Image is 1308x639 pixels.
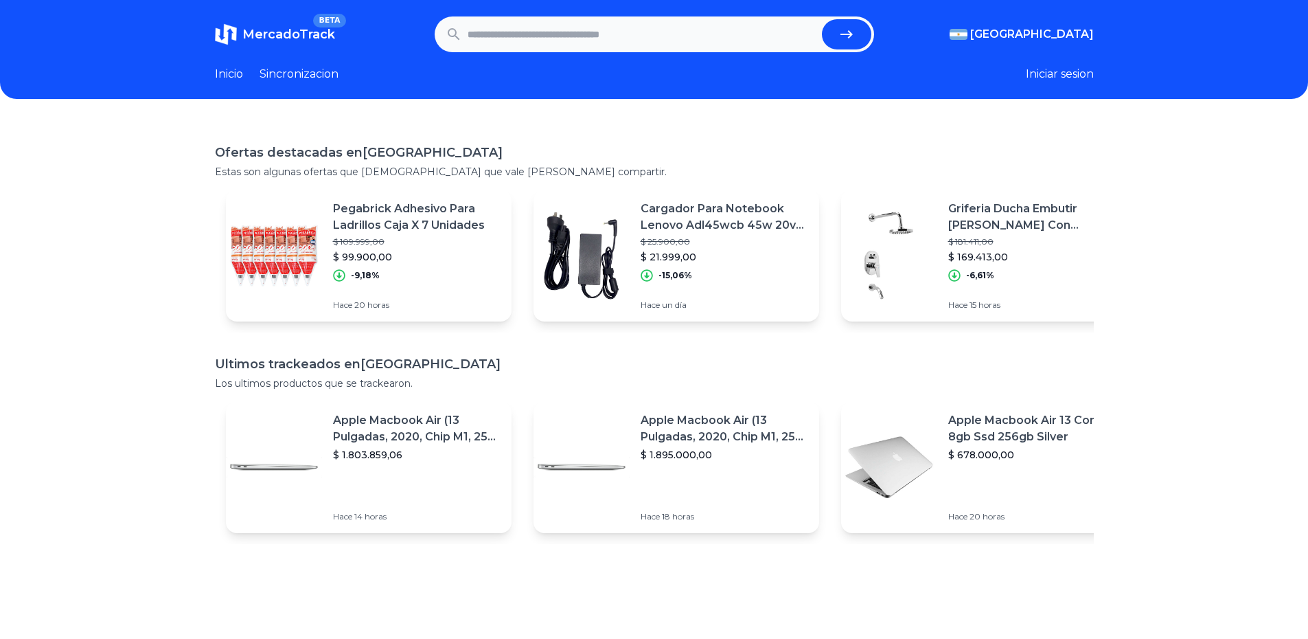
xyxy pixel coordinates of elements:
[333,412,501,445] p: Apple Macbook Air (13 Pulgadas, 2020, Chip M1, 256 Gb De Ssd, 8 Gb De Ram) - Plata
[533,419,630,515] img: Featured image
[333,511,501,522] p: Hace 14 horas
[970,26,1094,43] span: [GEOGRAPHIC_DATA]
[215,66,243,82] a: Inicio
[333,300,501,311] p: Hace 20 horas
[641,412,808,445] p: Apple Macbook Air (13 Pulgadas, 2020, Chip M1, 256 Gb De Ssd, 8 Gb De Ram) - Plata
[242,27,335,42] span: MercadoTrack
[226,208,322,304] img: Featured image
[948,250,1116,264] p: $ 169.413,00
[641,250,808,264] p: $ 21.999,00
[950,29,967,40] img: Argentina
[215,23,237,45] img: MercadoTrack
[948,236,1116,247] p: $ 181.411,00
[841,208,937,304] img: Featured image
[215,377,1094,390] p: Los ultimos productos que se trackearon.
[226,190,512,322] a: Featured imagePegabrick Adhesivo Para Ladrillos Caja X 7 Unidades$ 109.999,00$ 99.900,00-9,18%Hac...
[841,401,1127,533] a: Featured imageApple Macbook Air 13 Core I5 8gb Ssd 256gb Silver$ 678.000,00Hace 20 horas
[226,419,322,515] img: Featured image
[841,419,937,515] img: Featured image
[948,412,1116,445] p: Apple Macbook Air 13 Core I5 8gb Ssd 256gb Silver
[948,201,1116,234] p: Griferia Ducha Embutir [PERSON_NAME] Con Transferencia
[948,511,1116,522] p: Hace 20 horas
[948,300,1116,311] p: Hace 15 horas
[533,190,819,322] a: Featured imageCargador Para Notebook Lenovo Adl45wcb 45w 20v 2.25a$ 25.900,00$ 21.999,00-15,06%Ha...
[313,14,345,27] span: BETA
[351,270,380,281] p: -9,18%
[215,23,335,45] a: MercadoTrackBETA
[226,401,512,533] a: Featured imageApple Macbook Air (13 Pulgadas, 2020, Chip M1, 256 Gb De Ssd, 8 Gb De Ram) - Plata$...
[215,355,1094,374] h1: Ultimos trackeados en [GEOGRAPHIC_DATA]
[1026,66,1094,82] button: Iniciar sesion
[966,270,994,281] p: -6,61%
[641,300,808,311] p: Hace un día
[641,201,808,234] p: Cargador Para Notebook Lenovo Adl45wcb 45w 20v 2.25a
[533,401,819,533] a: Featured imageApple Macbook Air (13 Pulgadas, 2020, Chip M1, 256 Gb De Ssd, 8 Gb De Ram) - Plata$...
[533,208,630,304] img: Featured image
[841,190,1127,322] a: Featured imageGriferia Ducha Embutir [PERSON_NAME] Con Transferencia$ 181.411,00$ 169.413,00-6,61...
[658,270,692,281] p: -15,06%
[333,250,501,264] p: $ 99.900,00
[215,165,1094,179] p: Estas son algunas ofertas que [DEMOGRAPHIC_DATA] que vale [PERSON_NAME] compartir.
[333,236,501,247] p: $ 109.999,00
[333,448,501,462] p: $ 1.803.859,06
[950,26,1094,43] button: [GEOGRAPHIC_DATA]
[641,448,808,462] p: $ 1.895.000,00
[641,511,808,522] p: Hace 18 horas
[641,236,808,247] p: $ 25.900,00
[260,66,339,82] a: Sincronizacion
[215,143,1094,162] h1: Ofertas destacadas en [GEOGRAPHIC_DATA]
[333,201,501,234] p: Pegabrick Adhesivo Para Ladrillos Caja X 7 Unidades
[948,448,1116,462] p: $ 678.000,00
